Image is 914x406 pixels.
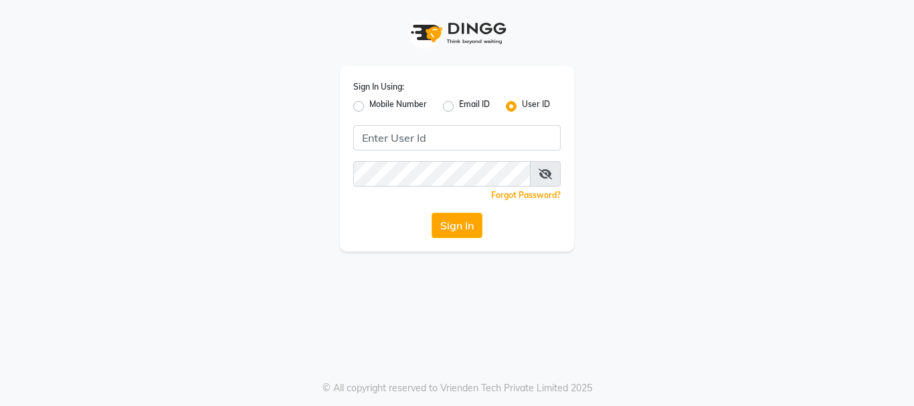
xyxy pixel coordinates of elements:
[522,98,550,114] label: User ID
[432,213,482,238] button: Sign In
[353,161,531,187] input: Username
[403,13,511,53] img: logo1.svg
[459,98,490,114] label: Email ID
[369,98,427,114] label: Mobile Number
[353,125,561,150] input: Username
[353,81,404,93] label: Sign In Using:
[491,190,561,200] a: Forgot Password?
